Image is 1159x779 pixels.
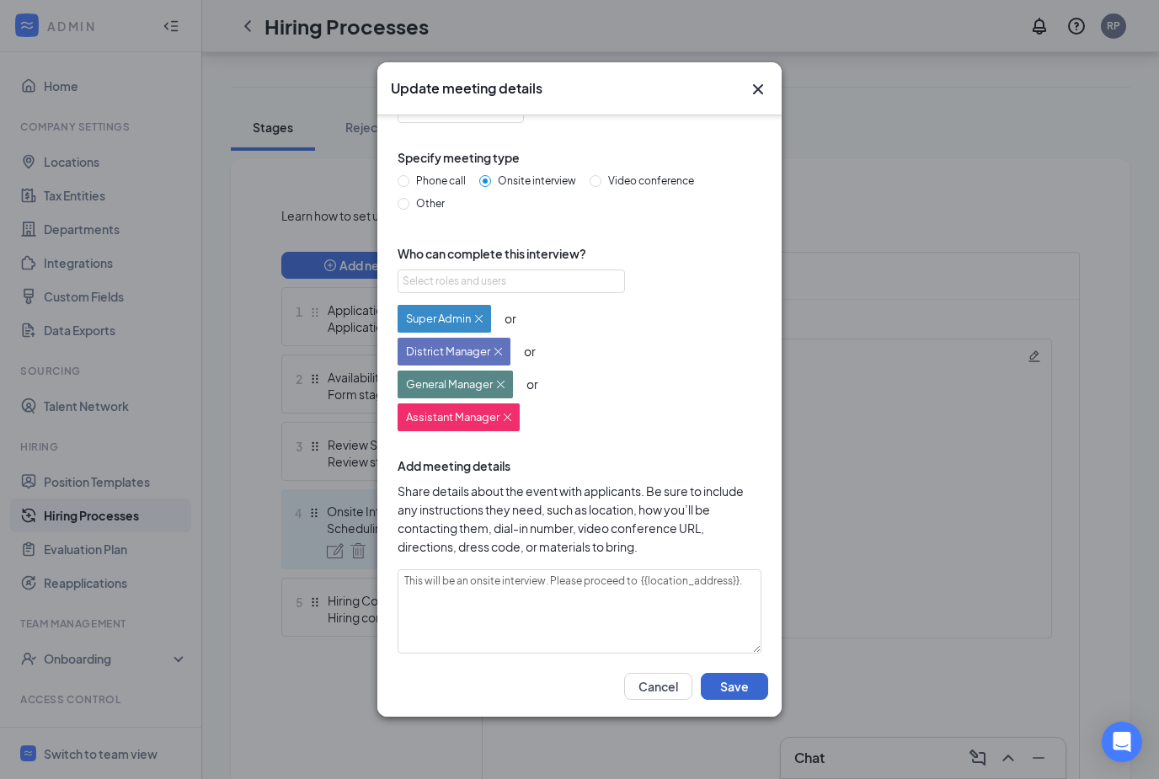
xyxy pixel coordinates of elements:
[524,342,536,360] div: or
[406,310,471,327] span: Super Admin
[526,375,538,393] div: or
[748,79,768,99] svg: Cross
[403,273,611,290] div: Select roles and users
[398,456,761,475] span: Add meeting details
[406,408,499,425] span: Assistant Manager
[505,309,516,328] div: or
[398,482,761,556] span: Share details about the event with applicants. Be sure to include any instructions they need, suc...
[398,148,761,167] span: Specify meeting type
[491,174,583,187] span: Onsite interview
[601,174,701,187] span: Video conference
[409,174,473,187] span: Phone call
[748,79,768,99] button: Close
[1102,722,1142,762] div: Open Intercom Messenger
[406,343,490,360] span: District Manager
[398,244,761,263] span: Who can complete this interview?
[406,376,493,392] span: General Manager
[624,673,692,700] button: Cancel
[398,569,761,654] textarea: This will be an onsite interview. Please proceed to {{location_address}}.
[409,197,451,210] span: Other
[391,79,542,98] h3: Update meeting details
[701,673,768,700] button: Save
